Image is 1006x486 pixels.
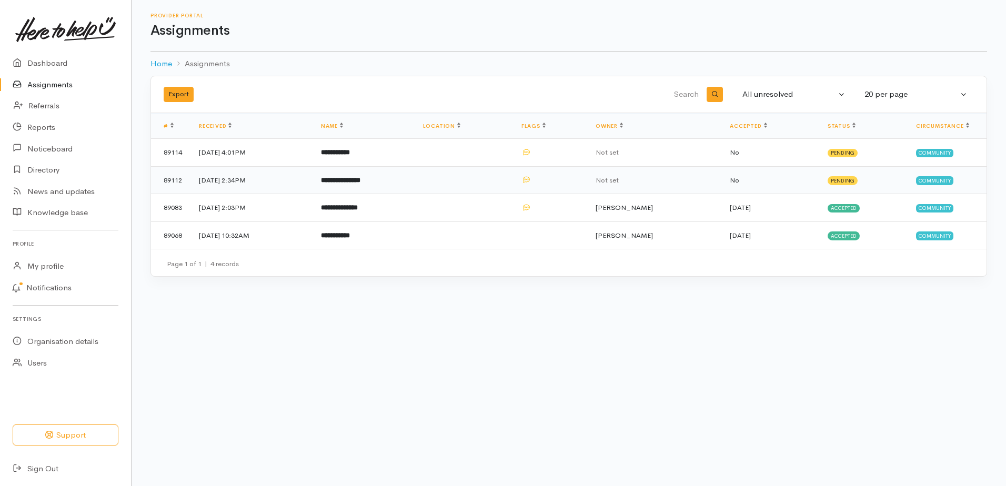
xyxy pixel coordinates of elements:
[13,237,118,251] h6: Profile
[596,176,619,185] span: Not set
[730,123,767,129] a: Accepted
[450,82,701,107] input: Search
[13,312,118,326] h6: Settings
[828,123,856,129] a: Status
[321,123,343,129] a: Name
[596,231,653,240] span: [PERSON_NAME]
[164,123,174,129] a: #
[916,149,953,157] span: Community
[150,58,172,70] a: Home
[167,259,239,268] small: Page 1 of 1 4 records
[150,13,987,18] h6: Provider Portal
[423,123,460,129] a: Location
[164,87,194,102] button: Export
[736,84,852,105] button: All unresolved
[190,194,313,222] td: [DATE] 2:03PM
[13,424,118,446] button: Support
[916,123,969,129] a: Circumstance
[151,139,190,167] td: 89114
[521,123,546,129] a: Flags
[730,148,739,157] span: No
[151,166,190,194] td: 89112
[151,194,190,222] td: 89083
[828,231,860,240] span: Accepted
[858,84,974,105] button: 20 per page
[151,221,190,249] td: 89068
[730,176,739,185] span: No
[730,203,751,212] time: [DATE]
[730,231,751,240] time: [DATE]
[916,176,953,185] span: Community
[596,203,653,212] span: [PERSON_NAME]
[150,23,987,38] h1: Assignments
[172,58,230,70] li: Assignments
[596,123,623,129] a: Owner
[828,149,858,157] span: Pending
[828,176,858,185] span: Pending
[190,139,313,167] td: [DATE] 4:01PM
[190,166,313,194] td: [DATE] 2:34PM
[742,88,836,100] div: All unresolved
[205,259,207,268] span: |
[596,148,619,157] span: Not set
[828,204,860,212] span: Accepted
[864,88,958,100] div: 20 per page
[190,221,313,249] td: [DATE] 10:32AM
[916,231,953,240] span: Community
[916,204,953,212] span: Community
[150,52,987,76] nav: breadcrumb
[199,123,232,129] a: Received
